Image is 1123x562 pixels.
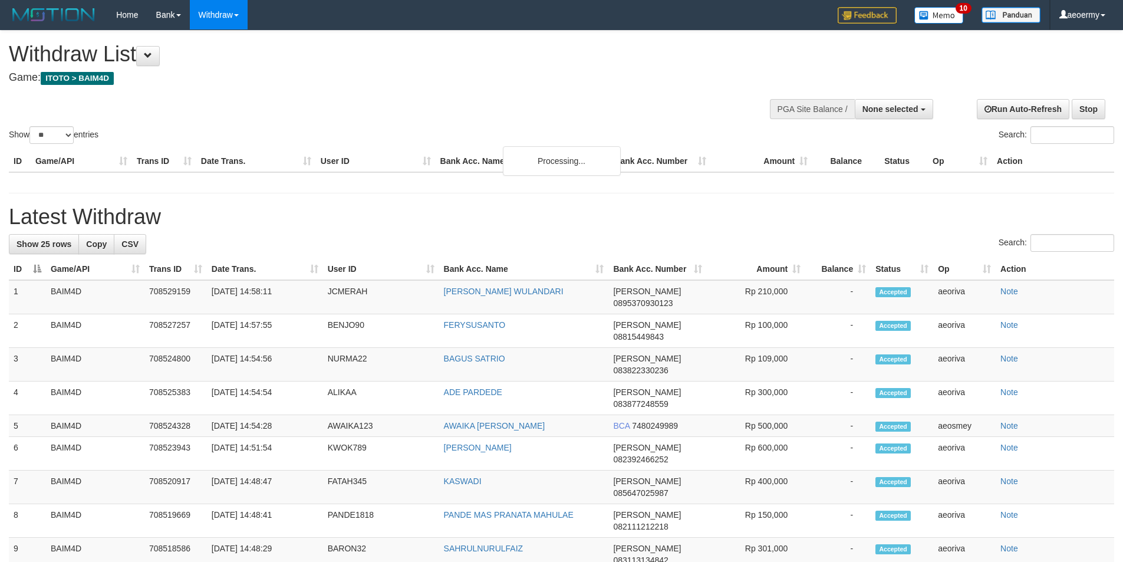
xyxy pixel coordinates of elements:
td: PANDE1818 [323,504,439,538]
a: AWAIKA [PERSON_NAME] [444,421,545,430]
td: [DATE] 14:48:41 [207,504,323,538]
th: ID: activate to sort column descending [9,258,46,280]
td: BAIM4D [46,437,144,471]
button: None selected [855,99,933,119]
div: PGA Site Balance / [770,99,855,119]
td: BAIM4D [46,382,144,415]
span: Copy 083877248559 to clipboard [613,399,668,409]
a: SAHRULNURULFAIZ [444,544,523,553]
th: Op [928,150,992,172]
a: CSV [114,234,146,254]
th: Balance: activate to sort column ascending [805,258,871,280]
span: Accepted [875,321,911,331]
td: aeoriva [933,504,996,538]
h1: Latest Withdraw [9,205,1114,229]
td: BAIM4D [46,280,144,314]
td: - [805,437,871,471]
th: Status: activate to sort column ascending [871,258,933,280]
th: Game/API [31,150,132,172]
td: Rp 150,000 [707,504,805,538]
th: Balance [812,150,880,172]
th: ID [9,150,31,172]
span: Accepted [875,388,911,398]
span: Accepted [875,287,911,297]
span: ITOTO > BAIM4D [41,72,114,85]
td: - [805,415,871,437]
a: FERYSUSANTO [444,320,506,330]
span: Copy [86,239,107,249]
td: [DATE] 14:51:54 [207,437,323,471]
td: 5 [9,415,46,437]
td: [DATE] 14:54:28 [207,415,323,437]
td: Rp 600,000 [707,437,805,471]
td: [DATE] 14:54:54 [207,382,323,415]
span: [PERSON_NAME] [613,510,681,520]
a: Stop [1072,99,1105,119]
a: Run Auto-Refresh [977,99,1069,119]
span: [PERSON_NAME] [613,544,681,553]
span: [PERSON_NAME] [613,354,681,363]
a: Note [1000,421,1018,430]
td: FATAH345 [323,471,439,504]
span: BCA [613,421,630,430]
td: [DATE] 14:58:11 [207,280,323,314]
span: Copy 085647025987 to clipboard [613,488,668,498]
select: Showentries [29,126,74,144]
td: Rp 300,000 [707,382,805,415]
span: Copy 7480249989 to clipboard [632,421,678,430]
span: Copy 08815449843 to clipboard [613,332,664,341]
a: Note [1000,544,1018,553]
td: 2 [9,314,46,348]
th: Amount: activate to sort column ascending [707,258,805,280]
td: 3 [9,348,46,382]
a: BAGUS SATRIO [444,354,505,363]
a: ADE PARDEDE [444,387,502,397]
td: 708527257 [144,314,207,348]
td: - [805,280,871,314]
td: BAIM4D [46,471,144,504]
a: Note [1000,287,1018,296]
span: Show 25 rows [17,239,71,249]
td: AWAIKA123 [323,415,439,437]
span: [PERSON_NAME] [613,320,681,330]
a: Note [1000,476,1018,486]
th: Bank Acc. Number: activate to sort column ascending [608,258,707,280]
td: aeoriva [933,348,996,382]
td: 1 [9,280,46,314]
td: 708529159 [144,280,207,314]
input: Search: [1030,234,1114,252]
a: PANDE MAS PRANATA MAHULAE [444,510,574,520]
td: 708520917 [144,471,207,504]
td: Rp 400,000 [707,471,805,504]
span: [PERSON_NAME] [613,443,681,452]
td: BAIM4D [46,415,144,437]
td: 8 [9,504,46,538]
img: Feedback.jpg [838,7,897,24]
td: NURMA22 [323,348,439,382]
th: Game/API: activate to sort column ascending [46,258,144,280]
th: Op: activate to sort column ascending [933,258,996,280]
th: Date Trans.: activate to sort column ascending [207,258,323,280]
a: [PERSON_NAME] WULANDARI [444,287,564,296]
th: User ID [316,150,436,172]
td: - [805,504,871,538]
td: aeoriva [933,314,996,348]
th: User ID: activate to sort column ascending [323,258,439,280]
td: [DATE] 14:54:56 [207,348,323,382]
td: 708525383 [144,382,207,415]
span: 10 [956,3,971,14]
span: None selected [862,104,918,114]
label: Search: [999,234,1114,252]
td: 708523943 [144,437,207,471]
td: Rp 500,000 [707,415,805,437]
td: Rp 210,000 [707,280,805,314]
a: [PERSON_NAME] [444,443,512,452]
th: Bank Acc. Name: activate to sort column ascending [439,258,609,280]
label: Search: [999,126,1114,144]
td: - [805,471,871,504]
th: Trans ID: activate to sort column ascending [144,258,207,280]
span: Accepted [875,354,911,364]
td: Rp 100,000 [707,314,805,348]
th: Action [992,150,1114,172]
td: - [805,348,871,382]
